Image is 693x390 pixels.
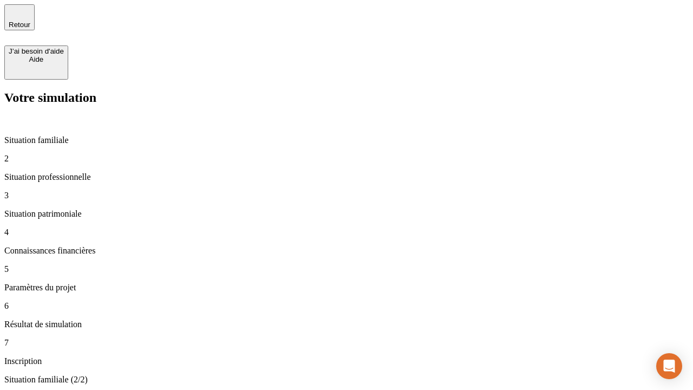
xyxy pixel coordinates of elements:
p: Situation familiale (2/2) [4,375,689,385]
p: 6 [4,301,689,311]
p: 2 [4,154,689,164]
p: 7 [4,338,689,348]
p: Paramètres du projet [4,283,689,292]
div: Aide [9,55,64,63]
h2: Votre simulation [4,90,689,105]
p: Résultat de simulation [4,320,689,329]
p: Situation professionnelle [4,172,689,182]
p: 5 [4,264,689,274]
p: Connaissances financières [4,246,689,256]
p: 4 [4,227,689,237]
p: Inscription [4,356,689,366]
span: Retour [9,21,30,29]
p: Situation patrimoniale [4,209,689,219]
p: 3 [4,191,689,200]
div: Open Intercom Messenger [656,353,682,379]
div: J’ai besoin d'aide [9,47,64,55]
button: Retour [4,4,35,30]
button: J’ai besoin d'aideAide [4,45,68,80]
p: Situation familiale [4,135,689,145]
